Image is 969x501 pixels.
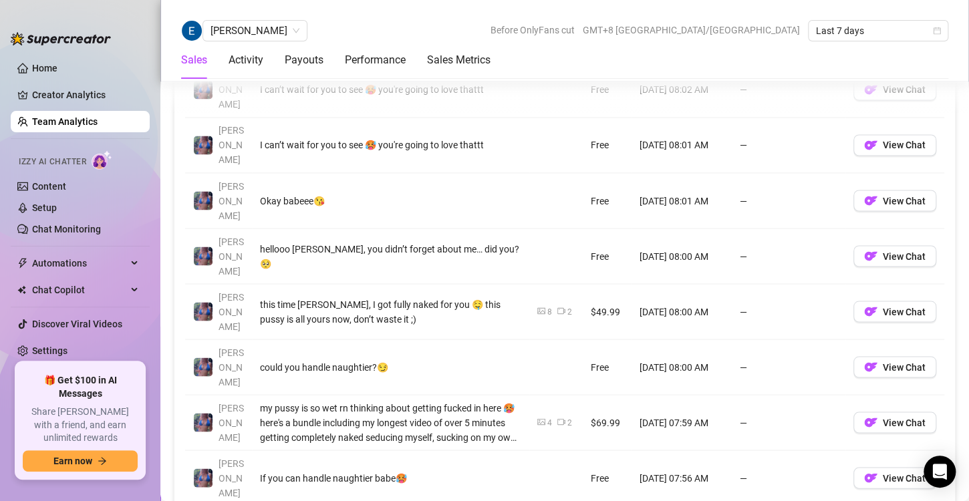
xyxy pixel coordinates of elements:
span: [PERSON_NAME] [219,402,244,442]
td: [DATE] 08:00 AM [632,284,732,339]
a: Home [32,63,57,73]
span: Chat Copilot [32,279,127,301]
img: Jaylie [194,80,213,99]
td: Free [583,228,632,284]
span: [PERSON_NAME] [219,125,244,165]
td: [DATE] 08:01 AM [632,118,732,173]
a: Chat Monitoring [32,224,101,234]
div: Open Intercom Messenger [924,456,956,488]
td: [DATE] 08:00 AM [632,339,732,395]
a: OFView Chat [853,254,936,265]
td: — [732,228,845,284]
span: picture [537,307,545,315]
img: Jaylie [194,413,213,432]
a: OFView Chat [853,198,936,209]
td: Free [583,62,632,118]
img: Jaylie [194,302,213,321]
div: 2 [567,305,572,318]
a: OFView Chat [853,476,936,486]
button: OFView Chat [853,467,936,488]
span: video-camera [557,417,565,426]
span: arrow-right [98,456,107,466]
a: Settings [32,345,67,356]
img: OF [864,249,877,263]
div: Performance [345,52,406,68]
span: [PERSON_NAME] [219,69,244,110]
div: Payouts [285,52,323,68]
span: Share [PERSON_NAME] with a friend, and earn unlimited rewards [23,405,138,445]
span: [PERSON_NAME] [219,458,244,498]
td: — [732,118,845,173]
td: [DATE] 07:59 AM [632,395,732,450]
td: [DATE] 08:00 AM [632,228,732,284]
span: Earn now [53,456,92,466]
a: OFView Chat [853,88,936,98]
img: Jaylie [194,246,213,265]
span: View Chat [883,140,926,150]
img: Jaylie [194,191,213,210]
img: OF [864,471,877,484]
button: OFView Chat [853,301,936,322]
td: $49.99 [583,284,632,339]
button: OFView Chat [853,190,936,211]
td: — [732,395,845,450]
td: $69.99 [583,395,632,450]
img: OF [864,138,877,152]
div: 8 [547,305,552,318]
div: 2 [567,416,572,429]
span: Automations [32,253,127,274]
img: Jaylie [194,136,213,154]
span: View Chat [883,306,926,317]
img: logo-BBDzfeDw.svg [11,32,111,45]
button: Earn nowarrow-right [23,450,138,472]
span: [PERSON_NAME] [219,236,244,276]
td: Free [583,339,632,395]
div: Sales [181,52,207,68]
span: View Chat [883,251,926,261]
span: GMT+8 [GEOGRAPHIC_DATA]/[GEOGRAPHIC_DATA] [583,20,800,40]
span: View Chat [883,195,926,206]
div: Activity [229,52,263,68]
a: Setup [32,202,57,213]
div: I can’t wait for you to see 🥵 you're going to love thattt [260,138,521,152]
div: Okay babeee😘 [260,193,521,208]
img: AI Chatter [92,150,112,170]
span: video-camera [557,307,565,315]
button: OFView Chat [853,356,936,377]
span: View Chat [883,472,926,483]
span: [PERSON_NAME] [219,291,244,331]
a: OFView Chat [853,143,936,154]
span: Before OnlyFans cut [491,20,575,40]
td: — [732,339,845,395]
a: Content [32,181,66,192]
div: could you handle naughtier?😏 [260,359,521,374]
a: Team Analytics [32,116,98,127]
a: Discover Viral Videos [32,319,122,329]
td: — [732,62,845,118]
div: hellooo [PERSON_NAME], you didn’t forget about me… did you?🥺 [260,241,521,271]
button: OFView Chat [853,411,936,433]
span: View Chat [883,417,926,428]
td: [DATE] 08:02 AM [632,62,732,118]
td: Free [583,118,632,173]
button: OFView Chat [853,245,936,267]
div: this time [PERSON_NAME], I got fully naked for you 🤤 this pussy is all yours now, don’t waste it ;) [260,297,521,326]
span: Eunice [211,21,299,41]
img: Jaylie [194,468,213,487]
span: 🎁 Get $100 in AI Messages [23,374,138,400]
img: OF [864,194,877,207]
span: View Chat [883,361,926,372]
div: my pussy is so wet rn thinking about getting fucked in here 🥵 here's a bundle including my longes... [260,400,521,444]
a: OFView Chat [853,420,936,431]
img: Eunice [182,21,202,41]
a: Creator Analytics [32,84,139,106]
span: View Chat [883,84,926,95]
td: — [732,173,845,228]
span: picture [537,417,545,426]
td: [DATE] 08:01 AM [632,173,732,228]
span: [PERSON_NAME] [219,347,244,387]
div: I can’t wait for you to see 🥵 you're going to love thattt [260,82,521,97]
a: OFView Chat [853,309,936,320]
span: [PERSON_NAME] [219,180,244,220]
a: OFView Chat [853,365,936,375]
